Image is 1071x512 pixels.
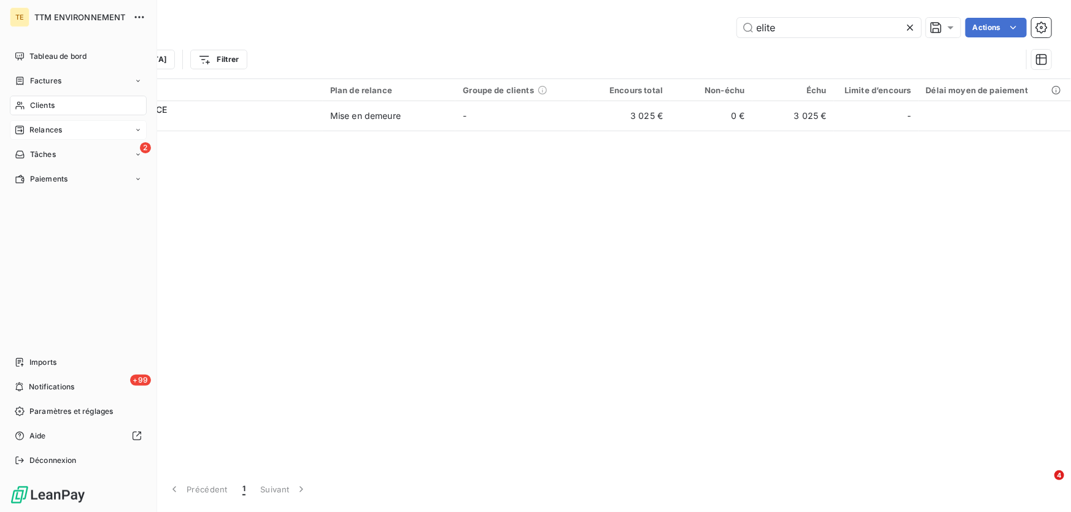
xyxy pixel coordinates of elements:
[463,85,534,95] span: Groupe de clients
[841,85,911,95] div: Limite d’encours
[30,100,55,111] span: Clients
[10,71,147,91] a: Factures
[10,485,86,505] img: Logo LeanPay
[10,402,147,421] a: Paramètres et réglages
[760,85,827,95] div: Échu
[1029,470,1059,500] iframe: Intercom live chat
[29,406,113,417] span: Paramètres et réglages
[330,110,401,122] div: Mise en demeure
[85,116,315,128] span: 411ELITEBA
[678,85,744,95] div: Non-échu
[10,169,147,189] a: Paiements
[752,101,834,131] td: 3 025 €
[161,476,235,502] button: Précédent
[190,50,247,69] button: Filtrer
[330,85,449,95] div: Plan de relance
[235,476,253,502] button: 1
[10,145,147,164] a: 2Tâches
[29,381,74,392] span: Notifications
[965,18,1027,37] button: Actions
[30,149,56,160] span: Tâches
[10,96,147,115] a: Clients
[10,7,29,27] div: TE
[463,110,466,121] span: -
[29,430,46,441] span: Aide
[253,476,315,502] button: Suivant
[34,12,126,22] span: TTM ENVIRONNEMENT
[737,18,921,37] input: Rechercher
[907,110,911,122] span: -
[596,85,663,95] div: Encours total
[140,142,151,153] span: 2
[30,174,68,185] span: Paiements
[130,375,151,386] span: +99
[10,47,147,66] a: Tableau de bord
[10,426,147,446] a: Aide
[29,455,77,466] span: Déconnexion
[670,101,752,131] td: 0 €
[242,483,246,495] span: 1
[926,85,1064,95] div: Délai moyen de paiement
[29,124,62,136] span: Relances
[10,353,147,372] a: Imports
[29,51,87,62] span: Tableau de bord
[29,357,56,368] span: Imports
[30,75,61,86] span: Factures
[1054,470,1064,480] span: 4
[589,101,670,131] td: 3 025 €
[10,120,147,140] a: Relances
